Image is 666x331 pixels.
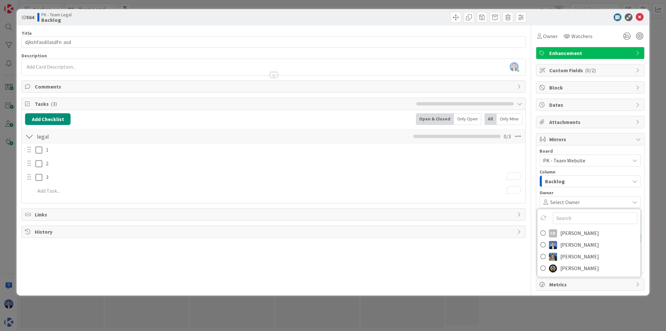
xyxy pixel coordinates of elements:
div: Only Open [454,113,481,125]
span: [PERSON_NAME] [560,263,599,273]
span: Custom Fields [549,66,633,74]
span: ( 3 ) [51,101,57,107]
span: Links [35,211,514,218]
span: Attachments [549,118,633,126]
a: SO[PERSON_NAME] [537,262,641,274]
input: type card name here... [21,36,526,48]
span: ID [21,13,34,21]
div: To enrich screen reader interactions, please activate Accessibility in Grammarly extension settings [43,172,524,183]
img: 0C7sLYpboC8qJ4Pigcws55mStztBx44M.png [510,62,519,71]
div: All [485,113,497,125]
p: 1 [46,146,521,154]
img: MA [549,253,557,261]
a: MA[PERSON_NAME] [537,251,641,262]
img: DP [549,241,557,249]
input: Add Checklist... [35,131,181,142]
div: To enrich screen reader interactions, please activate Accessibility in Grammarly extension settings [33,185,524,197]
div: CD [549,229,557,237]
b: Backlog [41,17,72,22]
span: Enhancement [549,49,633,57]
span: Watchers [571,32,593,40]
span: Block [549,84,633,91]
span: ( 0/2 ) [585,67,596,74]
p: 3 [46,173,521,181]
p: 2 [46,160,521,167]
button: Add Checklist [25,113,71,125]
a: CD[PERSON_NAME] [537,227,641,239]
span: Description [21,53,47,59]
span: History [35,228,514,236]
a: DP[PERSON_NAME] [537,239,641,251]
button: Backlog [539,175,641,187]
span: Mirrors [549,135,633,143]
span: Dates [549,101,633,109]
span: Tasks [35,100,413,108]
span: Select Owner [550,198,580,206]
b: 564 [26,14,34,21]
span: [PERSON_NAME] [560,228,599,238]
img: SO [549,264,557,272]
span: Column [539,170,555,174]
label: Title [21,30,32,36]
span: 0 / 3 [504,132,511,140]
span: Backlog [545,177,565,186]
span: PK - Team Legal [41,12,72,17]
span: Owner [543,32,558,40]
input: Search [553,212,637,224]
span: Metrics [549,281,633,288]
span: PK - Team Website [543,157,585,164]
span: Board [539,149,553,153]
span: Owner [539,190,553,195]
span: [PERSON_NAME] [560,252,599,261]
span: Comments [35,83,514,90]
div: Only Mine [497,113,522,125]
span: [PERSON_NAME] [560,240,599,250]
div: Open & Closed [416,113,454,125]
